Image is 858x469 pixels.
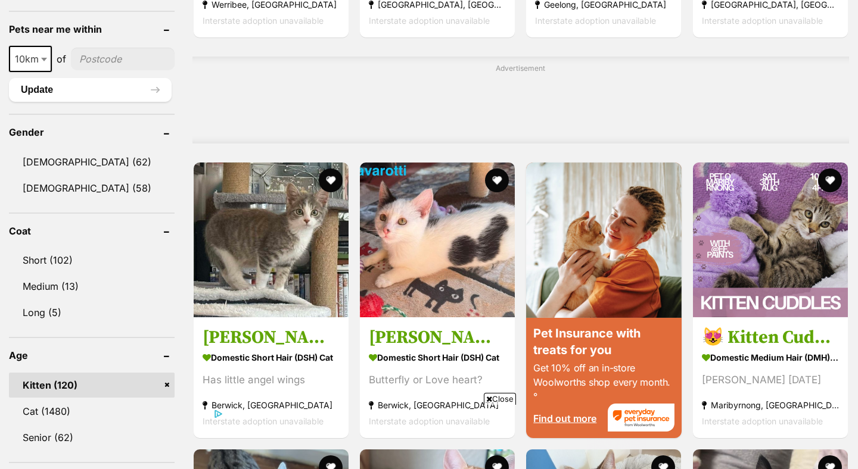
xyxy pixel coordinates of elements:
[9,248,175,273] a: Short (102)
[57,52,66,66] span: of
[702,326,839,349] h3: 😻 Kitten Cuddles 😻
[369,372,506,388] div: Butterfly or Love heart?
[203,372,340,388] div: Has little angel wings
[9,373,175,398] a: Kitten (120)
[818,168,842,192] button: favourite
[369,349,506,366] strong: Domestic Short Hair (DSH) Cat
[203,397,340,413] strong: Berwick, [GEOGRAPHIC_DATA]
[194,317,349,438] a: [PERSON_NAME] ** 2nd Chance Cat Rescue** Domestic Short Hair (DSH) Cat Has little angel wings Ber...
[535,15,656,26] span: Interstate adoption unavailable
[9,399,175,424] a: Cat (1480)
[369,397,506,413] strong: Berwick, [GEOGRAPHIC_DATA]
[702,15,823,26] span: Interstate adoption unavailable
[194,162,349,317] img: Mozart ** 2nd Chance Cat Rescue** - Domestic Short Hair (DSH) Cat
[212,409,646,463] iframe: Advertisement
[203,349,340,366] strong: Domestic Short Hair (DSH) Cat
[9,149,175,174] a: [DEMOGRAPHIC_DATA] (62)
[369,326,506,349] h3: [PERSON_NAME] ** 2nd Chance Cat Rescue**
[702,349,839,366] strong: Domestic Medium Hair (DMH) Cat
[485,168,509,192] button: favourite
[203,326,340,349] h3: [PERSON_NAME] ** 2nd Chance Cat Rescue**
[693,317,848,438] a: 😻 Kitten Cuddles 😻 Domestic Medium Hair (DMH) Cat [PERSON_NAME] [DATE] Maribyrnong, [GEOGRAPHIC_D...
[9,274,175,299] a: Medium (13)
[10,51,51,67] span: 10km
[360,162,515,317] img: Pavarotti ** 2nd Chance Cat Rescue** - Domestic Short Hair (DSH) Cat
[484,393,516,405] span: Close
[360,317,515,438] a: [PERSON_NAME] ** 2nd Chance Cat Rescue** Domestic Short Hair (DSH) Cat Butterfly or Love heart? B...
[702,397,839,413] strong: Maribyrnong, [GEOGRAPHIC_DATA]
[369,15,490,26] span: Interstate adoption unavailable
[9,226,175,236] header: Coat
[203,15,324,26] span: Interstate adoption unavailable
[9,127,175,137] header: Gender
[319,168,343,192] button: favourite
[693,162,848,317] img: 😻 Kitten Cuddles 😻 - Domestic Medium Hair (DMH) Cat
[9,46,52,72] span: 10km
[9,78,172,102] button: Update
[203,416,324,426] span: Interstate adoption unavailable
[9,350,175,361] header: Age
[192,57,849,143] div: Advertisement
[71,48,175,70] input: postcode
[9,24,175,35] header: Pets near me within
[702,416,823,426] span: Interstate adoption unavailable
[9,425,175,450] a: Senior (62)
[702,372,839,388] div: [PERSON_NAME] [DATE]
[9,176,175,201] a: [DEMOGRAPHIC_DATA] (58)
[9,300,175,325] a: Long (5)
